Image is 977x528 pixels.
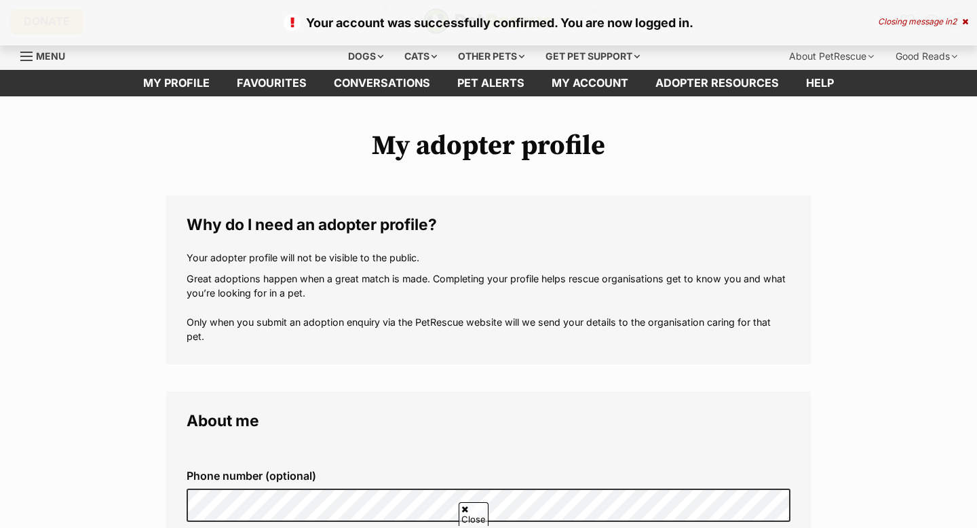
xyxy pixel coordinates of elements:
div: About PetRescue [780,43,883,70]
a: conversations [320,70,444,96]
div: Cats [395,43,446,70]
legend: About me [187,412,790,430]
a: Favourites [223,70,320,96]
h1: My adopter profile [166,130,811,162]
div: Other pets [448,43,534,70]
p: Great adoptions happen when a great match is made. Completing your profile helps rescue organisat... [187,271,790,344]
label: Phone number (optional) [187,470,790,482]
span: Menu [36,50,65,62]
a: My account [538,70,642,96]
fieldset: Why do I need an adopter profile? [166,195,811,364]
div: Dogs [339,43,393,70]
div: Get pet support [536,43,649,70]
a: Help [792,70,847,96]
a: Adopter resources [642,70,792,96]
div: Good Reads [886,43,967,70]
legend: Why do I need an adopter profile? [187,216,790,233]
a: My profile [130,70,223,96]
a: Pet alerts [444,70,538,96]
span: Close [459,502,488,526]
a: Menu [20,43,75,67]
p: Your adopter profile will not be visible to the public. [187,250,790,265]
